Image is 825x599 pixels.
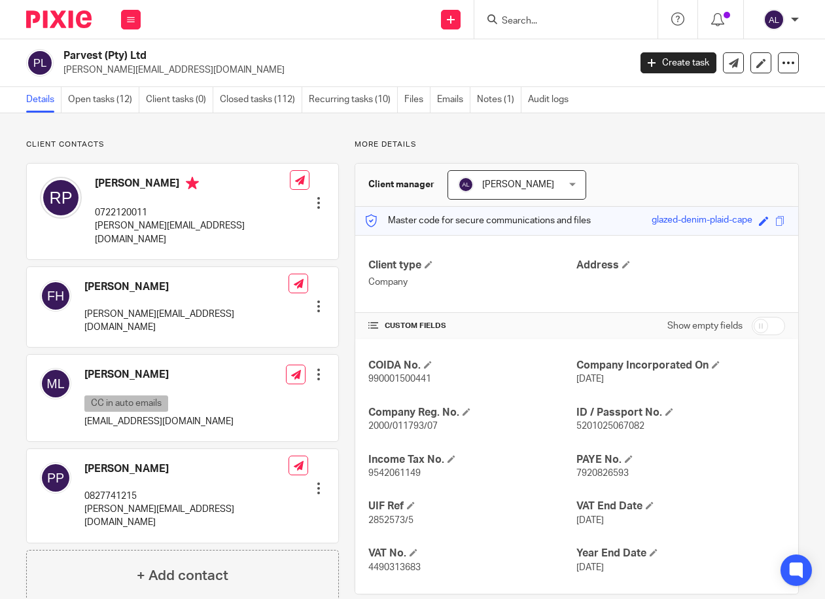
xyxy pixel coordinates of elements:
h4: [PERSON_NAME] [84,280,289,294]
a: Open tasks (12) [68,87,139,113]
a: Files [404,87,430,113]
a: Client tasks (0) [146,87,213,113]
span: 990001500441 [368,374,431,384]
p: [EMAIL_ADDRESS][DOMAIN_NAME] [84,415,234,428]
h4: CUSTOM FIELDS [368,321,577,331]
div: glazed-denim-plaid-cape [652,213,752,228]
h4: Year End Date [576,547,785,560]
span: 4490313683 [368,563,421,572]
img: svg%3E [26,49,54,77]
h4: COIDA No. [368,359,577,372]
a: Closed tasks (112) [220,87,302,113]
a: Details [26,87,61,113]
h2: Parvest (Pty) Ltd [63,49,510,63]
h4: [PERSON_NAME] [84,462,289,476]
p: 0827741215 [84,490,289,503]
h4: Client type [368,259,577,272]
p: More details [355,139,799,150]
span: 7920826593 [576,469,629,478]
p: [PERSON_NAME][EMAIL_ADDRESS][DOMAIN_NAME] [95,219,290,246]
p: CC in auto emails [84,395,168,412]
h4: Company Reg. No. [368,406,577,420]
h4: ID / Passport No. [576,406,785,420]
p: Master code for secure communications and files [365,214,591,227]
span: [PERSON_NAME] [482,180,554,189]
a: Emails [437,87,470,113]
h3: Client manager [368,178,434,191]
h4: Address [576,259,785,272]
img: svg%3E [458,177,474,192]
span: [DATE] [576,516,604,525]
h4: VAT No. [368,547,577,560]
img: Pixie [26,10,92,28]
p: [PERSON_NAME][EMAIL_ADDRESS][DOMAIN_NAME] [63,64,621,77]
img: svg%3E [40,177,82,219]
span: 9542061149 [368,469,421,478]
h4: Income Tax No. [368,453,577,467]
a: Create task [641,52,716,73]
span: [DATE] [576,374,604,384]
a: Recurring tasks (10) [309,87,398,113]
span: 2000/011793/07 [368,422,438,431]
p: Client contacts [26,139,339,150]
a: Audit logs [528,87,575,113]
h4: [PERSON_NAME] [95,177,290,193]
img: svg%3E [40,280,71,312]
h4: VAT End Date [576,499,785,513]
span: 5201025067082 [576,422,644,431]
p: [PERSON_NAME][EMAIL_ADDRESS][DOMAIN_NAME] [84,308,289,335]
p: Company [368,276,577,289]
img: svg%3E [40,368,71,399]
img: svg%3E [40,462,71,494]
label: Show empty fields [667,319,743,333]
h4: + Add contact [137,566,228,586]
p: 0722120011 [95,206,290,219]
p: [PERSON_NAME][EMAIL_ADDRESS][DOMAIN_NAME] [84,503,289,530]
input: Search [500,16,618,27]
h4: UIF Ref [368,499,577,513]
span: [DATE] [576,563,604,572]
i: Primary [186,177,199,190]
a: Notes (1) [477,87,521,113]
h4: Company Incorporated On [576,359,785,372]
h4: [PERSON_NAME] [84,368,234,382]
img: svg%3E [764,9,784,30]
h4: PAYE No. [576,453,785,467]
span: 2852573/5 [368,516,413,525]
